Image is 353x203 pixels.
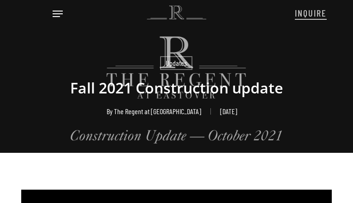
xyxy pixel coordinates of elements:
a: The Regent at [GEOGRAPHIC_DATA] [114,107,201,116]
a: INQUIRE [295,3,327,22]
span: INQUIRE [295,7,327,18]
h1: Fall 2021 Construction update [21,70,332,106]
span: [DATE] [210,108,246,115]
span: By [107,108,113,115]
a: Navigation Menu [53,9,63,18]
a: Updates [160,56,192,70]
